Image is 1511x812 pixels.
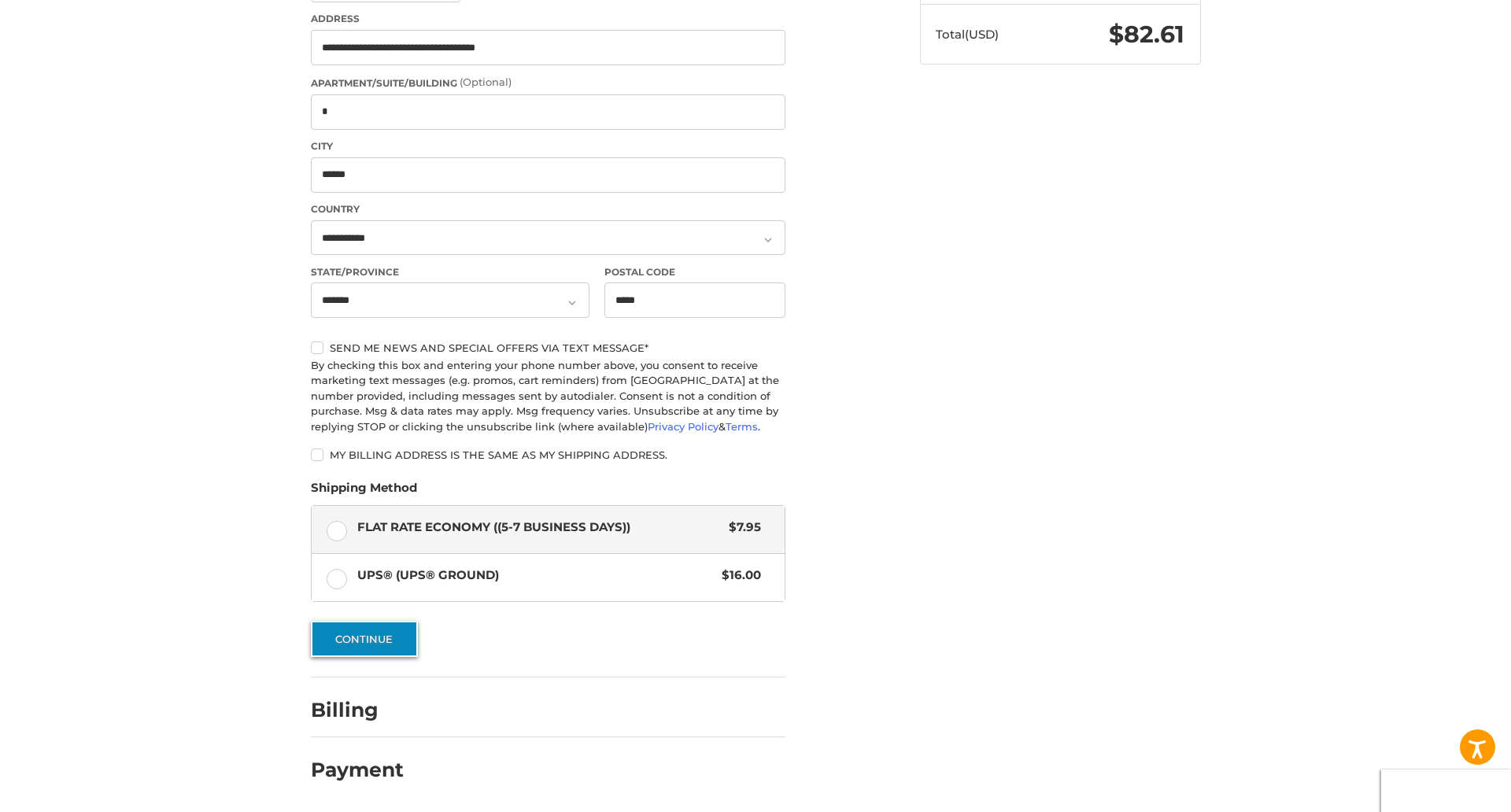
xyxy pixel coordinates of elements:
legend: Shipping Method [311,479,417,504]
label: My billing address is the same as my shipping address. [311,448,785,461]
h2: Payment [311,758,404,782]
button: Continue [311,621,418,657]
small: (Optional) [460,76,512,88]
label: Address [311,12,785,26]
span: $16.00 [715,567,762,585]
label: Postal Code [604,265,785,279]
span: UPS® (UPS® Ground) [357,567,715,585]
a: Privacy Policy [648,420,719,433]
div: By checking this box and entering your phone number above, you consent to receive marketing text ... [311,358,785,435]
span: $82.61 [1109,20,1184,49]
a: Terms [726,420,758,433]
label: Country [311,202,785,216]
label: Send me news and special offers via text message* [311,341,785,354]
label: State/Province [311,265,589,279]
span: Total (USD) [936,27,999,42]
label: Apartment/Suite/Building [311,75,785,90]
span: Flat Rate Economy ((5-7 Business Days)) [357,519,722,537]
label: City [311,139,785,153]
h2: Billing [311,698,403,722]
span: $7.95 [722,519,762,537]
